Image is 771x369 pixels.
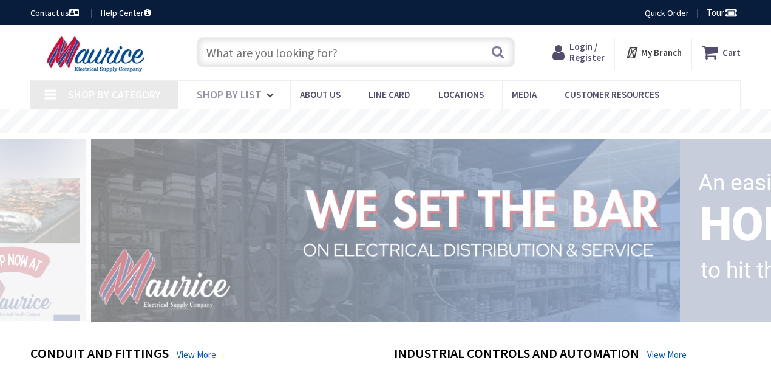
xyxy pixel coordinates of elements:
img: 1_1.png [76,136,685,324]
span: Customer Resources [565,89,659,100]
div: My Branch [625,41,682,63]
h4: Industrial Controls and Automation [394,346,639,364]
a: Quick Order [645,7,689,19]
span: Locations [438,89,484,100]
span: Shop By List [197,88,262,102]
a: Cart [702,41,741,63]
span: Tour [707,7,738,18]
input: What are you looking for? [197,37,515,67]
a: View More [177,348,216,361]
a: Help Center [101,7,151,19]
strong: Cart [722,41,741,63]
img: Maurice Electrical Supply Company [30,35,165,73]
a: Contact us [30,7,81,19]
a: Login / Register [552,41,605,63]
a: View More [647,348,687,361]
span: Media [512,89,537,100]
span: Login / Register [569,41,605,63]
rs-layer: Free Same Day Pickup at 15 Locations [275,115,497,128]
span: About us [300,89,341,100]
span: Line Card [369,89,410,100]
h4: Conduit and Fittings [30,346,169,364]
span: Shop By Category [68,88,161,102]
strong: My Branch [641,47,682,58]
